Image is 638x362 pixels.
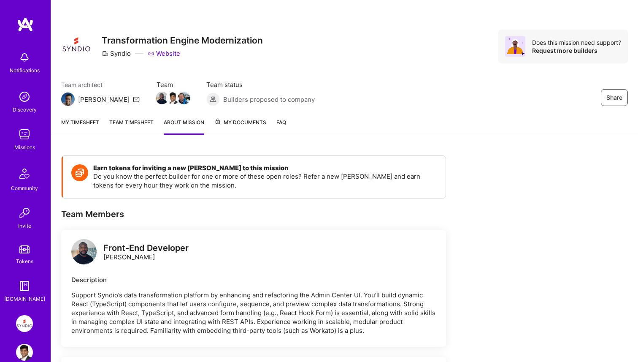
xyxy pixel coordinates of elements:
[156,92,168,104] img: Team Member Avatar
[148,49,180,58] a: Website
[16,49,33,66] img: bell
[19,245,30,253] img: tokens
[167,92,179,104] img: Team Member Avatar
[532,38,621,46] div: Does this mission need support?
[168,91,178,105] a: Team Member Avatar
[14,163,35,184] img: Community
[109,118,154,135] a: Team timesheet
[16,344,33,361] img: User Avatar
[78,95,130,104] div: [PERSON_NAME]
[16,257,33,266] div: Tokens
[71,291,436,335] p: Support Syndio’s data transformation platform by enhancing and refactoring the Admin Center UI. Y...
[178,91,189,105] a: Team Member Avatar
[102,49,131,58] div: Syndio
[214,118,266,127] span: My Documents
[164,118,204,135] a: About Mission
[103,244,189,253] div: Front-End Developer
[61,80,140,89] span: Team architect
[102,35,263,46] h3: Transformation Engine Modernization
[16,315,33,332] img: Syndio: Transformation Engine Modernization
[16,278,33,294] img: guide book
[71,275,436,284] div: Description
[102,50,108,57] i: icon CompanyGray
[532,46,621,54] div: Request more builders
[14,143,35,152] div: Missions
[71,164,88,181] img: Token icon
[4,294,45,303] div: [DOMAIN_NAME]
[11,184,38,193] div: Community
[17,17,34,32] img: logo
[157,91,168,105] a: Team Member Avatar
[223,95,315,104] span: Builders proposed to company
[10,66,40,75] div: Notifications
[14,315,35,332] a: Syndio: Transformation Engine Modernization
[157,80,189,89] span: Team
[18,221,31,230] div: Invite
[71,239,97,267] a: logo
[16,126,33,143] img: teamwork
[61,30,92,60] img: Company Logo
[133,96,140,103] i: icon Mail
[606,93,622,102] span: Share
[103,244,189,261] div: [PERSON_NAME]
[13,105,37,114] div: Discovery
[206,93,220,106] img: Builders proposed to company
[16,204,33,221] img: Invite
[14,344,35,361] a: User Avatar
[178,92,190,104] img: Team Member Avatar
[61,93,75,106] img: Team Architect
[93,172,437,190] p: Do you know the perfect builder for one or more of these open roles? Refer a new [PERSON_NAME] an...
[206,80,315,89] span: Team status
[93,164,437,172] h4: Earn tokens for inviting a new [PERSON_NAME] to this mission
[16,88,33,105] img: discovery
[601,89,628,106] button: Share
[214,118,266,135] a: My Documents
[276,118,286,135] a: FAQ
[61,118,99,135] a: My timesheet
[61,209,446,220] div: Team Members
[505,36,525,57] img: Avatar
[71,239,97,264] img: logo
